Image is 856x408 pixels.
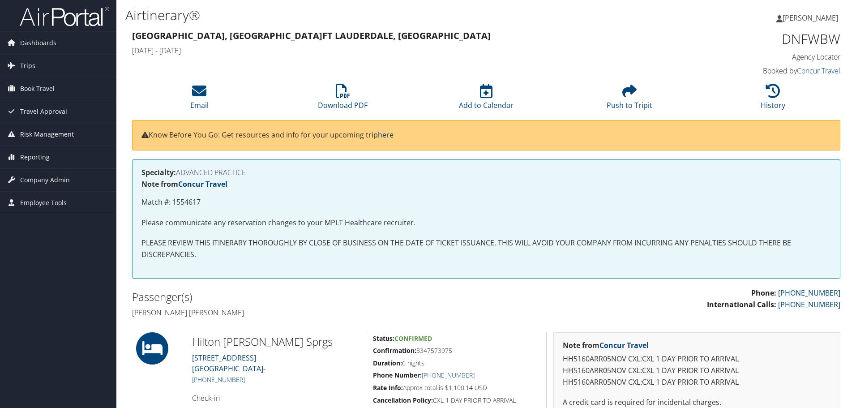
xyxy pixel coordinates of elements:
[607,89,652,110] a: Push to Tripit
[373,383,403,392] strong: Rate Info:
[673,52,840,62] h4: Agency Locator
[192,375,245,384] a: [PHONE_NUMBER]
[673,30,840,48] h1: DNFWBW
[373,383,539,392] h5: Approx total is $1,100.14 USD
[378,130,394,140] a: here
[20,77,55,100] span: Book Travel
[20,192,67,214] span: Employee Tools
[192,353,265,374] a: [STREET_ADDRESS][GEOGRAPHIC_DATA]-
[459,89,514,110] a: Add to Calendar
[373,359,539,368] h5: 6 nights
[778,288,840,298] a: [PHONE_NUMBER]
[20,6,109,27] img: airportal-logo.png
[132,289,479,305] h2: Passenger(s)
[20,169,70,191] span: Company Admin
[373,346,416,355] strong: Confirmation:
[673,66,840,76] h4: Booked by
[761,89,785,110] a: History
[20,32,56,54] span: Dashboards
[125,6,607,25] h1: Airtinerary®
[190,89,209,110] a: Email
[20,123,74,146] span: Risk Management
[141,237,831,260] p: PLEASE REVIEW THIS ITINERARY THOROUGHLY BY CLOSE OF BUSINESS ON THE DATE OF TICKET ISSUANCE. THIS...
[422,371,475,379] a: [PHONE_NUMBER]
[373,396,539,405] h5: CXL 1 DAY PRIOR TO ARRIVAL
[373,346,539,355] h5: 3347573975
[707,300,776,309] strong: International Calls:
[797,66,840,76] a: Concur Travel
[141,197,831,208] p: Match #: 1554617
[563,353,831,388] p: HH5160ARR05NOV CXL:CXL 1 DAY PRIOR TO ARRIVAL HH5160ARR05NOV CXL:CXL 1 DAY PRIOR TO ARRIVAL HH516...
[373,334,394,343] strong: Status:
[132,308,479,318] h4: [PERSON_NAME] [PERSON_NAME]
[141,129,831,141] p: Know Before You Go: Get resources and info for your upcoming trip
[776,4,847,31] a: [PERSON_NAME]
[132,46,660,56] h4: [DATE] - [DATE]
[751,288,776,298] strong: Phone:
[394,334,432,343] span: Confirmed
[141,169,831,176] h4: ADVANCED PRACTICE
[141,179,227,189] strong: Note from
[178,179,227,189] a: Concur Travel
[20,146,50,168] span: Reporting
[132,30,491,42] strong: [GEOGRAPHIC_DATA], [GEOGRAPHIC_DATA] Ft Lauderdale, [GEOGRAPHIC_DATA]
[373,371,422,379] strong: Phone Number:
[192,334,359,349] h2: Hilton [PERSON_NAME] Sprgs
[318,89,368,110] a: Download PDF
[20,55,35,77] span: Trips
[20,100,67,123] span: Travel Approval
[373,359,402,367] strong: Duration:
[778,300,840,309] a: [PHONE_NUMBER]
[192,393,359,403] h4: Check-in
[141,167,176,177] strong: Specialty:
[141,217,831,229] p: Please communicate any reservation changes to your MPLT Healthcare recruiter.
[373,396,433,404] strong: Cancellation Policy:
[599,340,649,350] a: Concur Travel
[783,13,838,23] span: [PERSON_NAME]
[563,340,649,350] strong: Note from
